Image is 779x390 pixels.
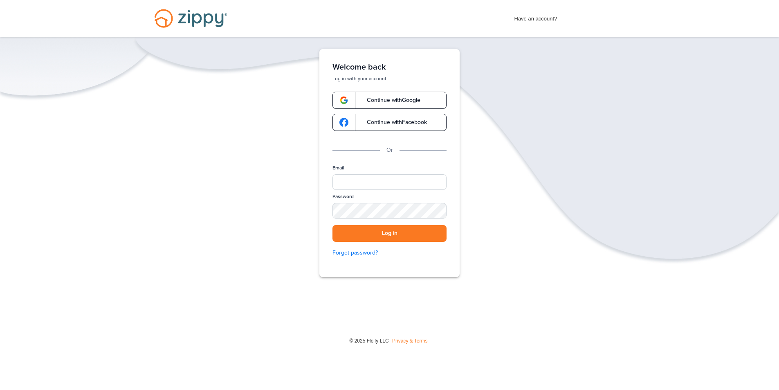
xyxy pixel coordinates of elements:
[386,146,393,155] p: Or
[332,248,447,257] a: Forgot password?
[332,165,344,171] label: Email
[339,96,348,105] img: google-logo
[332,174,447,190] input: Email
[332,225,447,242] button: Log in
[332,75,447,82] p: Log in with your account.
[332,62,447,72] h1: Welcome back
[339,118,348,127] img: google-logo
[349,338,388,344] span: © 2025 Floify LLC
[332,193,354,200] label: Password
[514,10,557,23] span: Have an account?
[359,119,427,125] span: Continue with Facebook
[332,92,447,109] a: google-logoContinue withGoogle
[392,338,427,344] a: Privacy & Terms
[332,114,447,131] a: google-logoContinue withFacebook
[332,203,447,219] input: Password
[359,97,420,103] span: Continue with Google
